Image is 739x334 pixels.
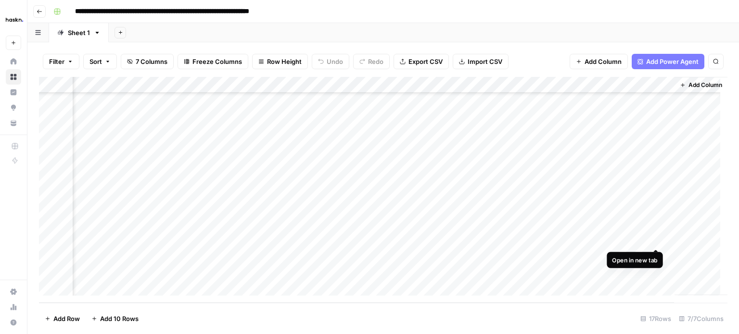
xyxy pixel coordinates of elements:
[136,57,167,66] span: 7 Columns
[6,315,21,330] button: Help + Support
[86,311,144,326] button: Add 10 Rows
[646,57,699,66] span: Add Power Agent
[6,69,21,85] a: Browse
[585,57,622,66] span: Add Column
[312,54,349,69] button: Undo
[6,115,21,131] a: Your Data
[6,100,21,115] a: Opportunities
[612,256,658,265] div: Open in new tab
[570,54,628,69] button: Add Column
[688,81,722,89] span: Add Column
[53,314,80,323] span: Add Row
[6,299,21,315] a: Usage
[49,23,109,42] a: Sheet 1
[453,54,509,69] button: Import CSV
[353,54,390,69] button: Redo
[89,57,102,66] span: Sort
[675,311,727,326] div: 7/7 Columns
[6,11,23,28] img: Haskn Logo
[43,54,79,69] button: Filter
[408,57,443,66] span: Export CSV
[632,54,704,69] button: Add Power Agent
[39,311,86,326] button: Add Row
[178,54,248,69] button: Freeze Columns
[121,54,174,69] button: 7 Columns
[83,54,117,69] button: Sort
[6,85,21,100] a: Insights
[368,57,383,66] span: Redo
[468,57,502,66] span: Import CSV
[6,8,21,32] button: Workspace: Haskn
[6,54,21,69] a: Home
[394,54,449,69] button: Export CSV
[676,79,726,91] button: Add Column
[327,57,343,66] span: Undo
[100,314,139,323] span: Add 10 Rows
[49,57,64,66] span: Filter
[192,57,242,66] span: Freeze Columns
[6,284,21,299] a: Settings
[252,54,308,69] button: Row Height
[637,311,675,326] div: 17 Rows
[68,28,90,37] div: Sheet 1
[267,57,302,66] span: Row Height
